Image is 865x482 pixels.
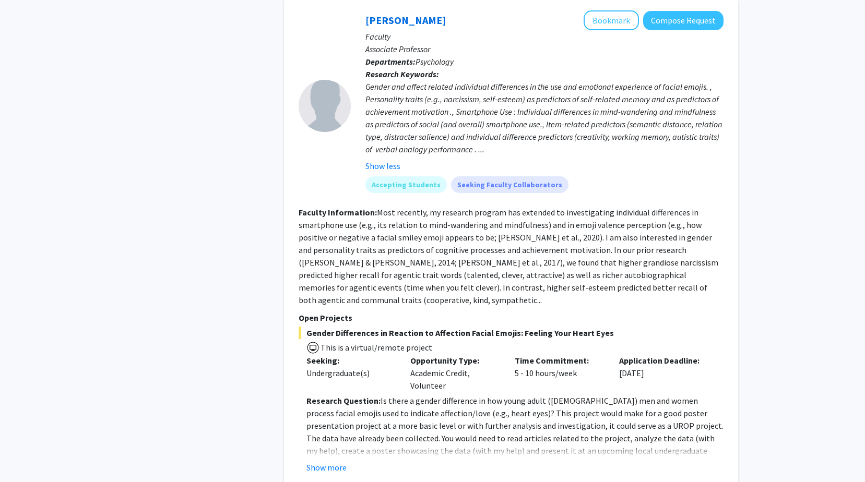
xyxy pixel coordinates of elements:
p: Seeking: [306,354,395,367]
p: Open Projects [299,311,724,324]
span: Psychology [416,56,454,67]
mat-chip: Accepting Students [365,176,447,193]
p: Is there a gender difference in how young adult ([DEMOGRAPHIC_DATA]) men and women process facial... [306,394,724,469]
button: Compose Request to Lara Jones [643,11,724,30]
div: 5 - 10 hours/week [507,354,611,392]
iframe: Chat [8,435,44,474]
mat-chip: Seeking Faculty Collaborators [451,176,568,193]
div: Undergraduate(s) [306,367,395,379]
button: Show more [306,461,347,474]
div: Academic Credit, Volunteer [402,354,507,392]
b: Departments: [365,56,416,67]
fg-read-more: Most recently, my research program has extended to investigating individual differences in smartp... [299,207,718,305]
span: Gender Differences in Reaction to Affection Facial Emojis: Feeling Your Heart Eyes [299,327,724,339]
div: [DATE] [611,354,716,392]
span: This is a virtual/remote project [319,342,432,353]
p: Associate Professor [365,43,724,55]
p: Faculty [365,30,724,43]
p: Time Commitment: [515,354,603,367]
a: [PERSON_NAME] [365,14,446,27]
p: Opportunity Type: [410,354,499,367]
button: Show less [365,160,400,172]
p: Application Deadline: [619,354,708,367]
b: Faculty Information: [299,207,377,218]
b: Research Keywords: [365,69,439,79]
strong: Research Question: [306,395,381,406]
button: Add Lara Jones to Bookmarks [584,10,639,30]
div: Gender and affect related individual differences in the use and emotional experience of facial em... [365,80,724,155]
